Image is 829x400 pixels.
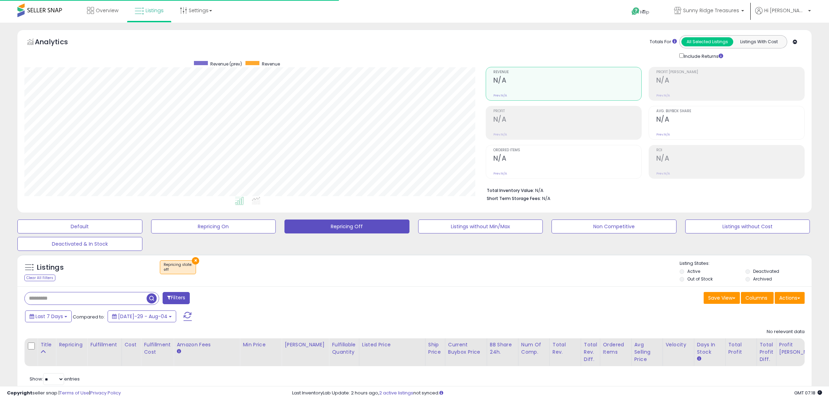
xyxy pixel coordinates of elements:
span: Last 7 Days [36,313,63,320]
h2: N/A [493,76,641,86]
div: Last InventoryLab Update: 2 hours ago, not synced. [292,390,822,397]
button: Default [17,220,142,233]
small: Amazon Fees. [177,348,181,355]
span: Avg. Buybox Share [656,109,804,113]
button: Save View [704,292,740,304]
div: Total Profit Diff. [760,341,773,363]
label: Archived [753,276,772,282]
span: Show: entries [30,376,80,382]
a: Privacy Policy [90,390,121,396]
h2: N/A [656,115,804,125]
h5: Listings [37,263,64,272]
div: Num of Comp. [521,341,547,356]
h2: N/A [656,154,804,164]
label: Active [687,268,700,274]
label: Deactivated [753,268,779,274]
small: Prev: N/A [656,171,670,176]
div: seller snap | | [7,390,121,397]
span: Hi [PERSON_NAME] [764,7,806,14]
div: Title [40,341,53,348]
div: Listed Price [362,341,422,348]
div: Fulfillment Cost [144,341,171,356]
span: Profit [PERSON_NAME] [656,70,804,74]
p: Listing States: [680,260,812,267]
div: Velocity [666,341,691,348]
span: Help [640,9,649,15]
div: Amazon Fees [177,341,237,348]
span: Ordered Items [493,148,641,152]
div: Include Returns [674,52,732,60]
button: Listings without Min/Max [418,220,543,233]
button: All Selected Listings [681,37,733,46]
button: Non Competitive [552,220,677,233]
span: Revenue [262,61,280,67]
div: Current Buybox Price [448,341,484,356]
span: Revenue (prev) [210,61,242,67]
h2: N/A [656,76,804,86]
label: Out of Stock [687,276,713,282]
button: Listings With Cost [733,37,785,46]
span: N/A [542,195,550,202]
i: Get Help [631,7,640,16]
button: Deactivated & In Stock [17,237,142,251]
h2: N/A [493,154,641,164]
small: Prev: N/A [493,93,507,98]
li: N/A [487,186,799,194]
div: Repricing [59,341,84,348]
b: Total Inventory Value: [487,187,534,193]
span: Revenue [493,70,641,74]
a: Help [626,2,663,23]
div: Totals For [650,39,677,45]
div: off [164,267,192,272]
button: Actions [775,292,805,304]
span: Columns [745,294,767,301]
small: Prev: N/A [656,132,670,137]
a: Hi [PERSON_NAME] [755,7,811,23]
div: Avg Selling Price [634,341,660,363]
div: Profit [PERSON_NAME] [779,341,821,356]
div: [PERSON_NAME] [284,341,326,348]
div: Clear All Filters [24,275,55,281]
small: Prev: N/A [493,132,507,137]
div: Fulfillable Quantity [332,341,356,356]
span: Overview [96,7,118,14]
div: Ordered Items [603,341,628,356]
h5: Analytics [35,37,81,48]
button: Last 7 Days [25,310,72,322]
span: 2025-08-12 07:18 GMT [794,390,822,396]
div: Min Price [243,341,279,348]
span: Listings [146,7,164,14]
div: Days In Stock [697,341,722,356]
button: Filters [163,292,190,304]
span: Repricing state : [164,262,192,272]
button: Columns [741,292,774,304]
small: Prev: N/A [493,171,507,176]
button: × [192,257,199,264]
span: Sunny Ridge Treasures [683,7,739,14]
b: Short Term Storage Fees: [487,195,541,201]
span: [DATE]-29 - Aug-04 [118,313,167,320]
small: Days In Stock. [697,356,701,362]
h2: N/A [493,115,641,125]
a: Terms of Use [60,390,89,396]
button: Repricing Off [284,220,409,233]
div: Total Profit [728,341,754,356]
button: Listings without Cost [685,220,810,233]
button: Repricing On [151,220,276,233]
small: Prev: N/A [656,93,670,98]
span: Profit [493,109,641,113]
div: Fulfillment [90,341,118,348]
span: ROI [656,148,804,152]
a: 2 active listings [379,390,413,396]
strong: Copyright [7,390,32,396]
div: Total Rev. [553,341,578,356]
button: [DATE]-29 - Aug-04 [108,310,176,322]
div: Cost [125,341,138,348]
div: BB Share 24h. [490,341,515,356]
div: No relevant data [767,329,805,335]
span: Compared to: [73,314,105,320]
div: Total Rev. Diff. [584,341,597,363]
div: Ship Price [428,341,442,356]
